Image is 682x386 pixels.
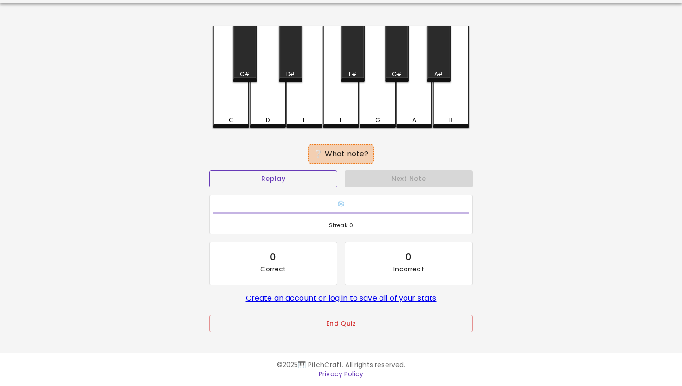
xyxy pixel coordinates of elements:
div: E [303,116,306,124]
h6: ❄️ [213,199,469,209]
div: D# [286,70,295,78]
div: A [412,116,416,124]
div: 0 [405,250,412,264]
div: B [449,116,453,124]
div: G [375,116,380,124]
button: End Quiz [209,315,473,332]
p: Incorrect [393,264,424,274]
div: A# [434,70,443,78]
div: ❔ What note? [313,148,369,160]
div: F [340,116,342,124]
p: © 2025 🎹 PitchCraft. All rights reserved. [74,360,608,369]
div: G# [392,70,402,78]
a: Privacy Policy [319,369,363,379]
a: Create an account or log in to save all of your stats [246,293,437,303]
p: Correct [260,264,286,274]
div: C# [240,70,250,78]
span: Streak: 0 [213,221,469,230]
div: C [229,116,233,124]
button: Replay [209,170,337,187]
div: 0 [270,250,276,264]
div: F# [349,70,357,78]
div: D [266,116,270,124]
